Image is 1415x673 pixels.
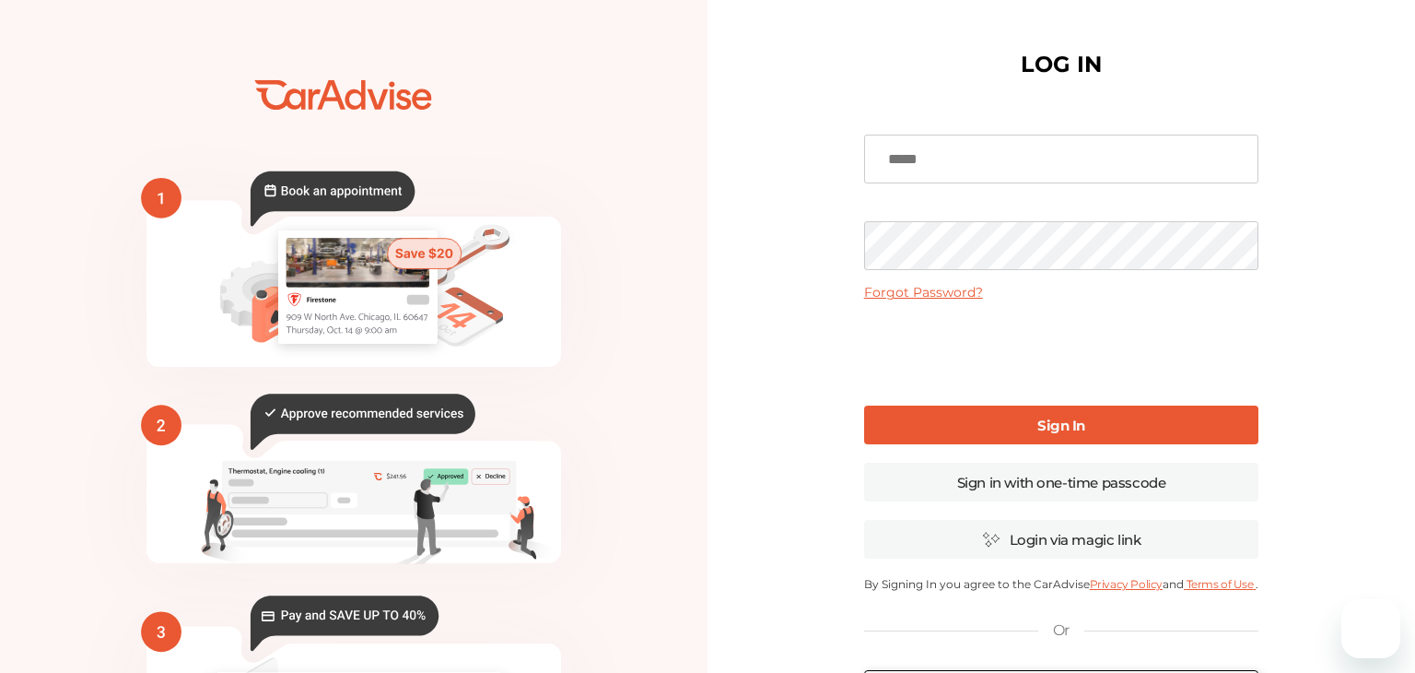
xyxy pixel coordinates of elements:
[864,284,983,301] a: Forgot Password?
[864,463,1259,502] a: Sign in with one-time passcode
[1184,577,1256,591] a: Terms of Use
[864,406,1259,444] a: Sign In
[864,520,1259,559] a: Login via magic link
[921,315,1201,387] iframe: reCAPTCHA
[864,577,1259,591] p: By Signing In you agree to the CarAdvise and .
[982,531,1000,549] img: magic_icon.32c66aac.svg
[1053,620,1070,641] p: Or
[1341,599,1400,658] iframe: Button to launch messaging window
[1037,417,1085,434] b: Sign In
[1090,577,1163,591] a: Privacy Policy
[1021,55,1102,74] h1: LOG IN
